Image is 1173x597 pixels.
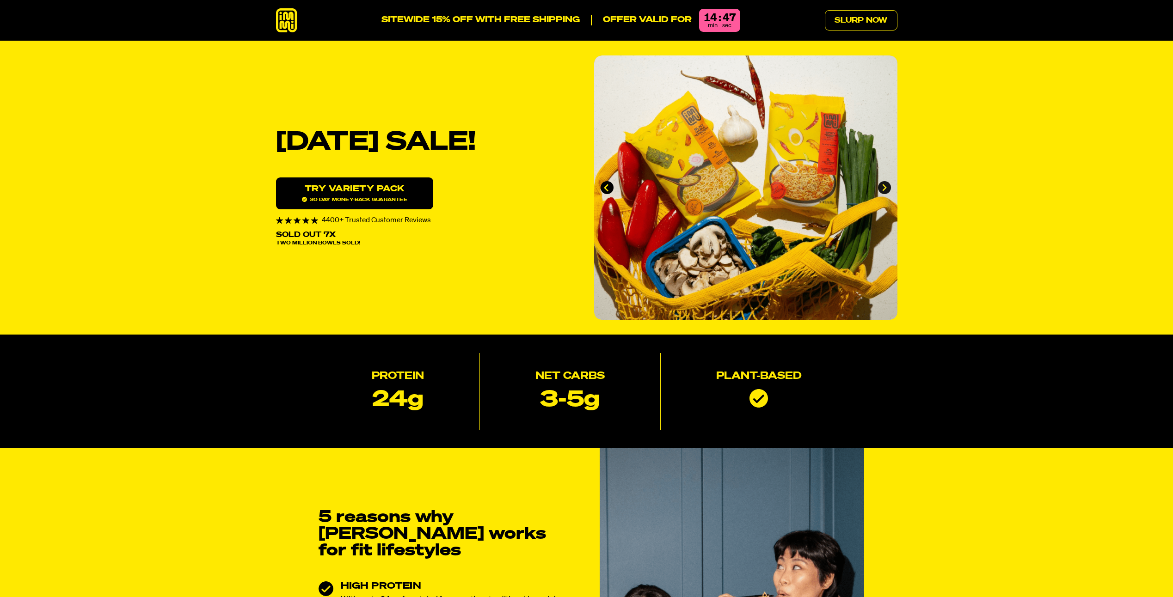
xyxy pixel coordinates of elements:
div: 47 [723,12,736,24]
p: Offer valid for [591,15,692,25]
div: immi slideshow [594,55,897,320]
p: 24g [372,389,424,411]
span: sec [722,23,731,29]
p: SITEWIDE 15% OFF WITH FREE SHIPPING [381,15,580,25]
h3: HIGH PROTEIN [341,581,565,591]
div: 14 [704,12,717,24]
h1: [DATE] SALE! [276,129,579,155]
h2: Plant-based [716,372,802,382]
p: 3-5g [540,389,600,411]
span: min [708,23,718,29]
span: Two Million Bowls Sold! [276,241,360,246]
div: 4400+ Trusted Customer Reviews [276,217,579,224]
a: Try variety Pack30 day money-back guarantee [276,177,433,209]
h2: 5 reasons why [PERSON_NAME] works for fit lifestyles [319,509,550,559]
button: Previous slide [601,181,614,194]
div: : [719,12,721,24]
span: 30 day money-back guarantee [302,197,407,202]
p: Sold Out 7X [276,231,336,239]
a: Slurp Now [825,10,897,30]
h2: Protein [372,372,424,382]
button: Go to first slide [878,181,891,194]
li: 4 of 4 [594,55,897,320]
h2: Net Carbs [535,372,605,382]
